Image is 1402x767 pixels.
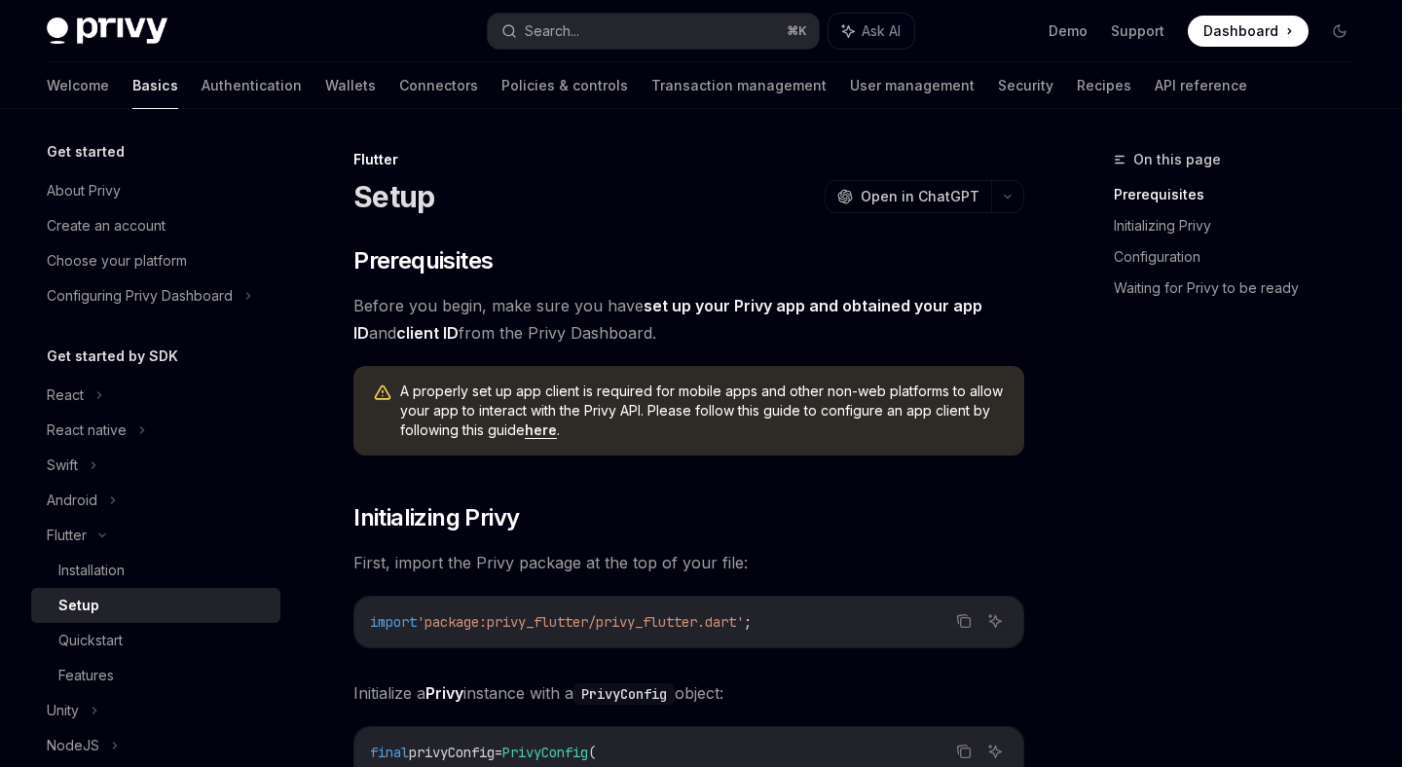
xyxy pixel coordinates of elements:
[1114,210,1371,241] a: Initializing Privy
[1203,21,1278,41] span: Dashboard
[829,14,914,49] button: Ask AI
[47,284,233,308] div: Configuring Privy Dashboard
[998,62,1053,109] a: Security
[58,629,123,652] div: Quickstart
[31,588,280,623] a: Setup
[31,658,280,693] a: Features
[58,594,99,617] div: Setup
[47,524,87,547] div: Flutter
[501,62,628,109] a: Policies & controls
[58,664,114,687] div: Features
[651,62,827,109] a: Transaction management
[373,383,392,403] svg: Warning
[47,249,187,273] div: Choose your platform
[1114,273,1371,304] a: Waiting for Privy to be ready
[47,489,97,512] div: Android
[1324,16,1355,47] button: Toggle dark mode
[409,744,495,761] span: privyConfig
[47,345,178,368] h5: Get started by SDK
[982,739,1008,764] button: Ask AI
[47,383,84,407] div: React
[47,734,99,757] div: NodeJS
[47,454,78,477] div: Swift
[1155,62,1247,109] a: API reference
[1114,179,1371,210] a: Prerequisites
[353,296,982,344] a: set up your Privy app and obtained your app ID
[202,62,302,109] a: Authentication
[353,502,519,533] span: Initializing Privy
[951,608,977,634] button: Copy the contents from the code block
[353,150,1024,169] div: Flutter
[1133,148,1221,171] span: On this page
[850,62,975,109] a: User management
[396,323,459,344] a: client ID
[47,179,121,202] div: About Privy
[370,613,417,631] span: import
[47,62,109,109] a: Welcome
[400,382,1005,440] span: A properly set up app client is required for mobile apps and other non-web platforms to allow you...
[47,699,79,722] div: Unity
[353,292,1024,347] span: Before you begin, make sure you have and from the Privy Dashboard.
[47,140,125,164] h5: Get started
[488,14,818,49] button: Search...⌘K
[502,744,588,761] span: PrivyConfig
[31,553,280,588] a: Installation
[58,559,125,582] div: Installation
[417,613,744,631] span: 'package:privy_flutter/privy_flutter.dart'
[744,613,752,631] span: ;
[370,744,409,761] span: final
[495,744,502,761] span: =
[525,421,557,439] a: here
[353,549,1024,576] span: First, import the Privy package at the top of your file:
[951,739,977,764] button: Copy the contents from the code block
[825,180,991,213] button: Open in ChatGPT
[31,173,280,208] a: About Privy
[31,243,280,278] a: Choose your platform
[1049,21,1088,41] a: Demo
[353,679,1024,707] span: Initialize a instance with a object:
[588,744,596,761] span: (
[47,214,166,237] div: Create an account
[353,179,434,214] h1: Setup
[353,245,493,276] span: Prerequisites
[47,18,167,45] img: dark logo
[31,208,280,243] a: Create an account
[425,683,463,703] strong: Privy
[47,419,127,442] div: React native
[573,683,675,705] code: PrivyConfig
[861,187,979,206] span: Open in ChatGPT
[1188,16,1309,47] a: Dashboard
[1077,62,1131,109] a: Recipes
[31,623,280,658] a: Quickstart
[132,62,178,109] a: Basics
[787,23,807,39] span: ⌘ K
[862,21,901,41] span: Ask AI
[1111,21,1164,41] a: Support
[1114,241,1371,273] a: Configuration
[525,19,579,43] div: Search...
[325,62,376,109] a: Wallets
[399,62,478,109] a: Connectors
[982,608,1008,634] button: Ask AI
